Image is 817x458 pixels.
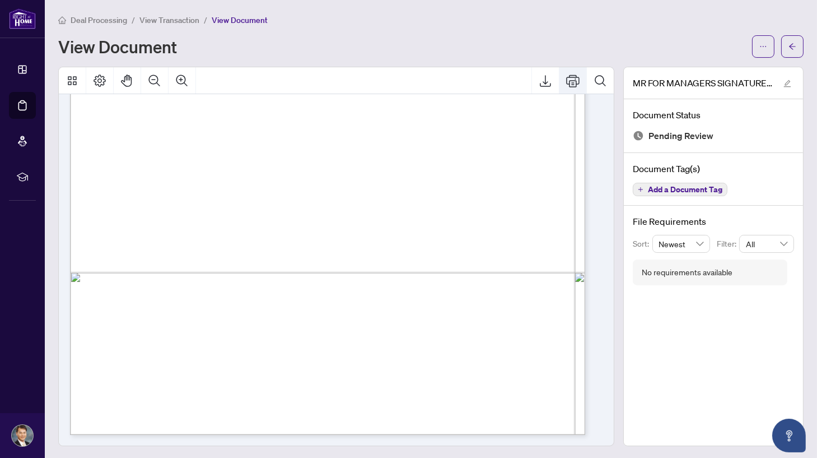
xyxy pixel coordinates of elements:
img: logo [9,8,36,29]
span: plus [638,187,643,192]
span: Deal Processing [71,15,127,25]
button: Open asap [772,419,806,452]
img: Profile Icon [12,425,33,446]
span: arrow-left [788,43,796,50]
span: home [58,16,66,24]
li: / [132,13,135,26]
h4: File Requirements [633,215,794,228]
span: ellipsis [759,43,767,50]
h1: View Document [58,38,177,55]
span: Pending Review [648,128,713,144]
span: View Transaction [139,15,199,25]
span: Add a Document Tag [648,186,722,193]
span: All [746,235,787,252]
h4: Document Tag(s) [633,162,794,175]
span: edit [783,80,791,87]
button: Add a Document Tag [633,183,727,196]
li: / [204,13,207,26]
h4: Document Status [633,108,794,122]
img: Document Status [633,130,644,141]
p: Sort: [633,238,652,250]
div: No requirements available [642,266,732,279]
span: Newest [659,235,704,252]
span: MR FOR MANAGERS SIGNATURE EXECUTED.pdf [633,76,773,90]
p: Filter: [717,238,739,250]
span: View Document [212,15,268,25]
